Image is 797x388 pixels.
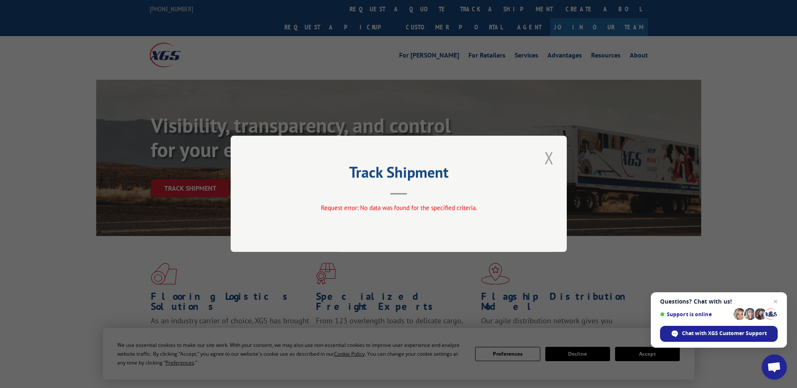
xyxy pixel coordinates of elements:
[682,330,767,337] span: Chat with XGS Customer Support
[660,311,731,317] span: Support is online
[660,326,778,342] span: Chat with XGS Customer Support
[273,166,525,182] h2: Track Shipment
[660,298,778,305] span: Questions? Chat with us!
[321,204,476,212] span: Request error: No data was found for the specified criteria.
[762,354,787,380] a: Open chat
[542,146,556,169] button: Close modal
